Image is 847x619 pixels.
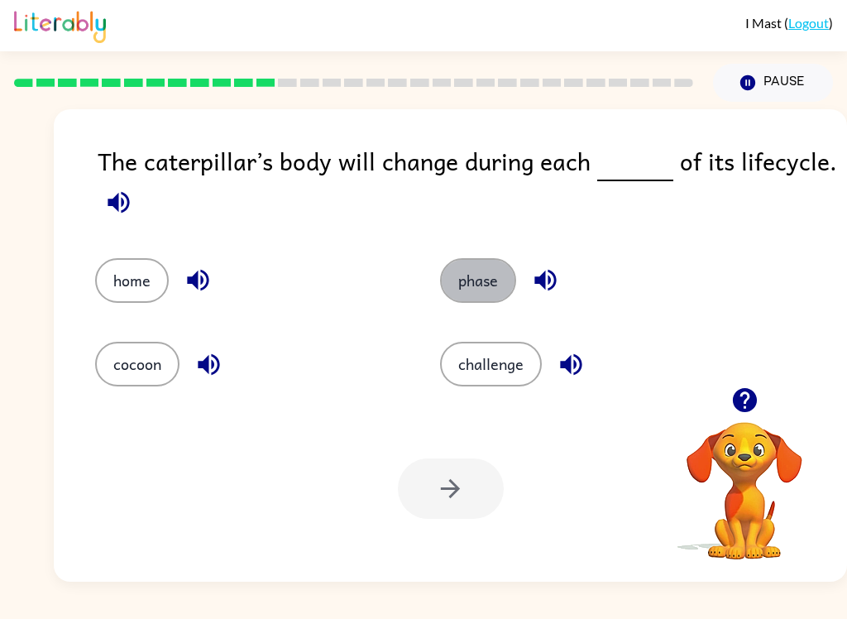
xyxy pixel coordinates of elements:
button: phase [440,258,516,303]
div: The caterpillar’s body will change during each of its lifecycle. [98,142,847,225]
img: Literably [14,7,106,43]
video: Your browser must support playing .mp4 files to use Literably. Please try using another browser. [662,396,827,562]
button: home [95,258,169,303]
button: Pause [713,64,833,102]
div: ( ) [745,15,833,31]
span: I Mast [745,15,784,31]
button: cocoon [95,342,179,386]
button: challenge [440,342,542,386]
a: Logout [788,15,829,31]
